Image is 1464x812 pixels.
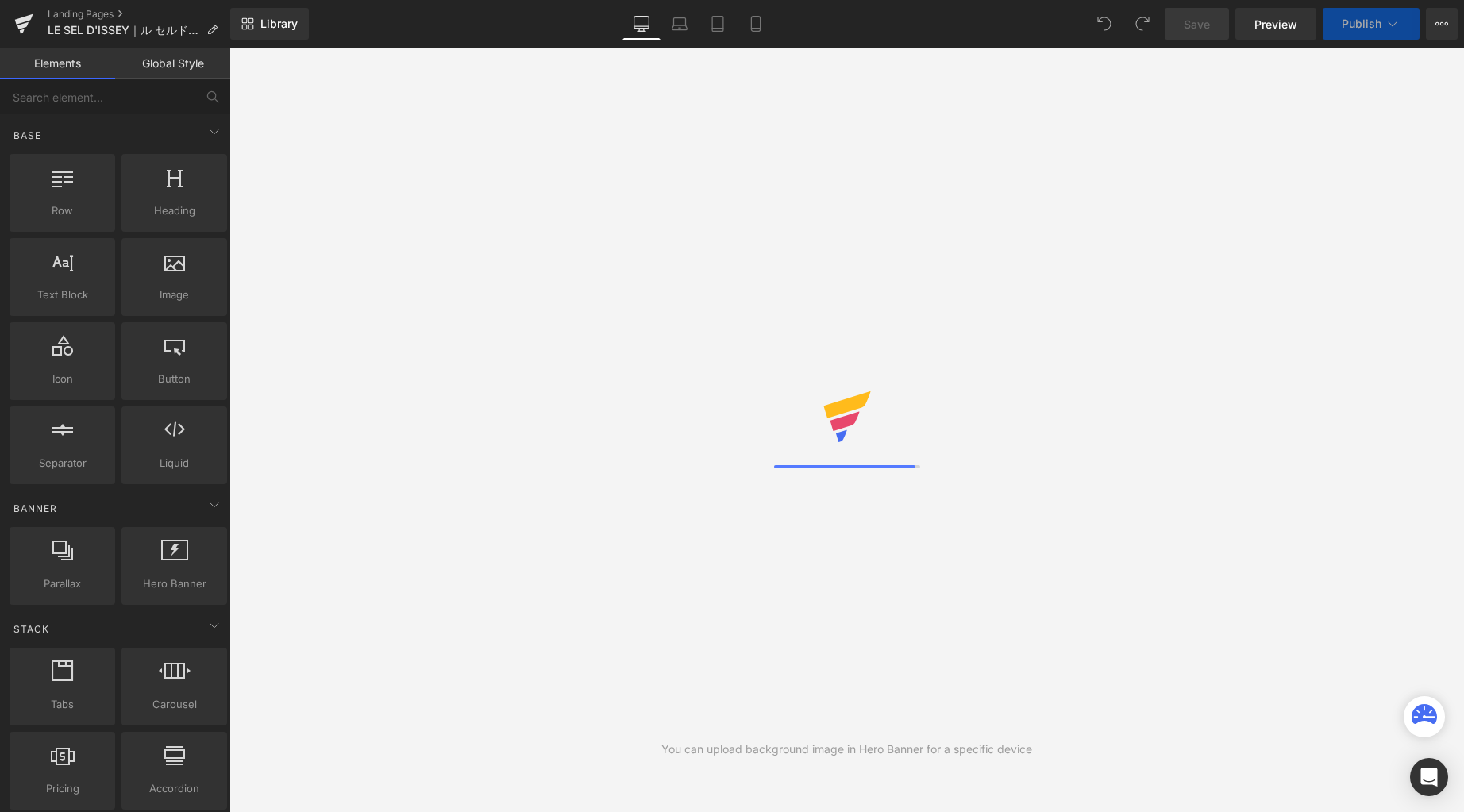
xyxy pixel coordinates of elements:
button: More [1426,8,1458,40]
span: Stack [12,622,51,637]
span: Save [1184,16,1210,33]
a: Laptop [661,8,699,40]
span: Image [126,287,222,303]
span: Parallax [14,575,110,592]
button: Publish [1323,8,1420,40]
span: Library [260,17,298,31]
span: Row [14,202,110,219]
span: Hero Banner [126,575,222,592]
a: Tablet [699,8,737,40]
a: Mobile [737,8,775,40]
span: Button [126,371,222,387]
span: Preview [1254,16,1297,33]
a: Landing Pages [48,8,230,21]
span: Accordion [126,780,222,797]
span: Pricing [14,780,110,797]
a: Preview [1235,8,1316,40]
span: Heading [126,202,222,219]
span: Liquid [126,455,222,471]
span: Icon [14,371,110,387]
span: Text Block [14,287,110,303]
span: Separator [14,455,110,471]
a: Global Style [115,48,230,79]
a: Desktop [622,8,661,40]
span: Banner [12,501,59,516]
span: Publish [1342,17,1381,30]
span: Tabs [14,696,110,713]
span: LE SEL D'ISSEY｜ル セルドゥ イッセイ オードパルファム｜[PERSON_NAME]（[PERSON_NAME]） [48,24,200,37]
div: You can upload background image in Hero Banner for a specific device [661,741,1032,758]
span: Base [12,128,43,143]
a: New Library [230,8,309,40]
button: Redo [1127,8,1158,40]
div: Open Intercom Messenger [1410,758,1448,796]
span: Carousel [126,696,222,713]
button: Undo [1088,8,1120,40]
